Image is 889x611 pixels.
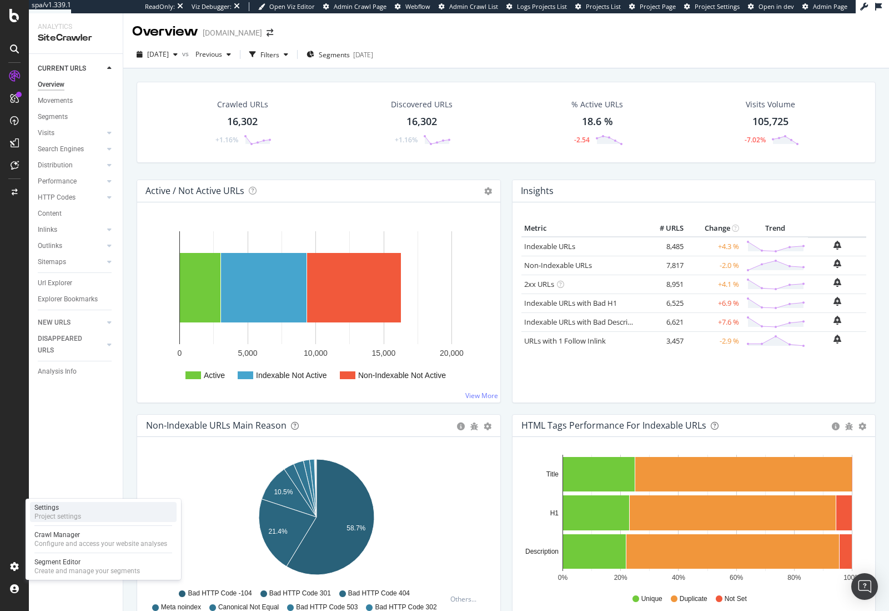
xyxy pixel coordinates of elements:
[629,2,676,11] a: Project Page
[571,99,623,110] div: % Active URLs
[582,115,613,129] div: 18.6 %
[34,558,140,567] div: Segment Editor
[34,530,167,539] div: Crawl Manager
[38,317,104,329] a: NEW URLS
[269,528,288,535] text: 21.4%
[132,46,182,63] button: [DATE]
[203,27,262,38] div: [DOMAIN_NAME]
[832,423,840,430] div: circle-info
[642,312,686,331] td: 6,621
[730,574,743,582] text: 60%
[524,298,617,308] a: Indexable URLs with Bad H1
[521,420,706,431] div: HTML Tags Performance for Indexable URLs
[34,567,140,575] div: Create and manage your segments
[642,331,686,350] td: 3,457
[38,208,115,220] a: Content
[521,183,554,198] h4: Insights
[38,256,66,268] div: Sitemaps
[38,224,57,236] div: Inlinks
[38,79,115,91] a: Overview
[833,335,841,344] div: bell-plus
[686,312,742,331] td: +7.6 %
[525,548,558,555] text: Description
[642,237,686,256] td: 8,485
[521,455,862,584] svg: A chart.
[38,333,104,356] a: DISAPPEARED URLS
[269,2,315,11] span: Open Viz Editor
[38,95,73,107] div: Movements
[353,50,373,59] div: [DATE]
[346,524,365,532] text: 58.7%
[145,183,244,198] h4: Active / Not Active URLs
[506,2,567,11] a: Logs Projects List
[642,294,686,312] td: 6,525
[38,240,62,252] div: Outlinks
[334,2,386,11] span: Admin Crawl Page
[348,589,410,598] span: Bad HTTP Code 404
[38,32,114,44] div: SiteCrawler
[742,220,808,237] th: Trend
[813,2,847,11] span: Admin Page
[38,127,54,139] div: Visits
[38,317,71,329] div: NEW URLS
[686,256,742,275] td: -2.0 %
[215,135,238,145] div: +1.16%
[524,336,606,346] a: URLs with 1 Follow Inlink
[38,95,115,107] a: Movements
[517,2,567,11] span: Logs Projects List
[802,2,847,11] a: Admin Page
[38,277,72,289] div: Url Explorer
[574,135,590,145] div: -2.54
[550,509,559,517] text: H1
[217,99,268,110] div: Crawled URLs
[38,256,104,268] a: Sitemaps
[686,331,742,350] td: -2.9 %
[575,2,621,11] a: Projects List
[642,275,686,294] td: 8,951
[147,49,169,59] span: 2025 Oct. 5th
[395,2,430,11] a: Webflow
[833,241,841,250] div: bell-plus
[833,278,841,287] div: bell-plus
[274,488,293,496] text: 10.5%
[38,366,77,377] div: Analysis Info
[845,423,853,430] div: bug
[38,240,104,252] a: Outlinks
[34,539,167,548] div: Configure and access your website analyses
[457,423,465,430] div: circle-info
[38,143,84,155] div: Search Engines
[557,574,567,582] text: 0%
[641,594,662,604] span: Unique
[146,420,287,431] div: Non-Indexable URLs Main Reason
[145,2,175,11] div: ReadOnly:
[188,589,252,598] span: Bad HTTP Code -104
[146,455,487,584] svg: A chart.
[843,574,861,582] text: 100%
[725,594,747,604] span: Not Set
[38,63,86,74] div: CURRENT URLS
[38,127,104,139] a: Visits
[38,208,62,220] div: Content
[745,135,766,145] div: -7.02%
[695,2,740,11] span: Project Settings
[833,316,841,325] div: bell-plus
[38,111,68,123] div: Segments
[30,557,177,577] a: Segment EditorCreate and manage your segments
[238,349,257,357] text: 5,000
[484,423,491,430] div: gear
[439,2,498,11] a: Admin Crawl List
[684,2,740,11] a: Project Settings
[752,115,788,129] div: 105,725
[191,46,235,63] button: Previous
[449,2,498,11] span: Admin Crawl List
[192,2,232,11] div: Viz Debugger:
[182,49,191,58] span: vs
[358,371,446,380] text: Non-Indexable Not Active
[640,2,676,11] span: Project Page
[405,2,430,11] span: Webflow
[146,220,487,394] svg: A chart.
[858,423,866,430] div: gear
